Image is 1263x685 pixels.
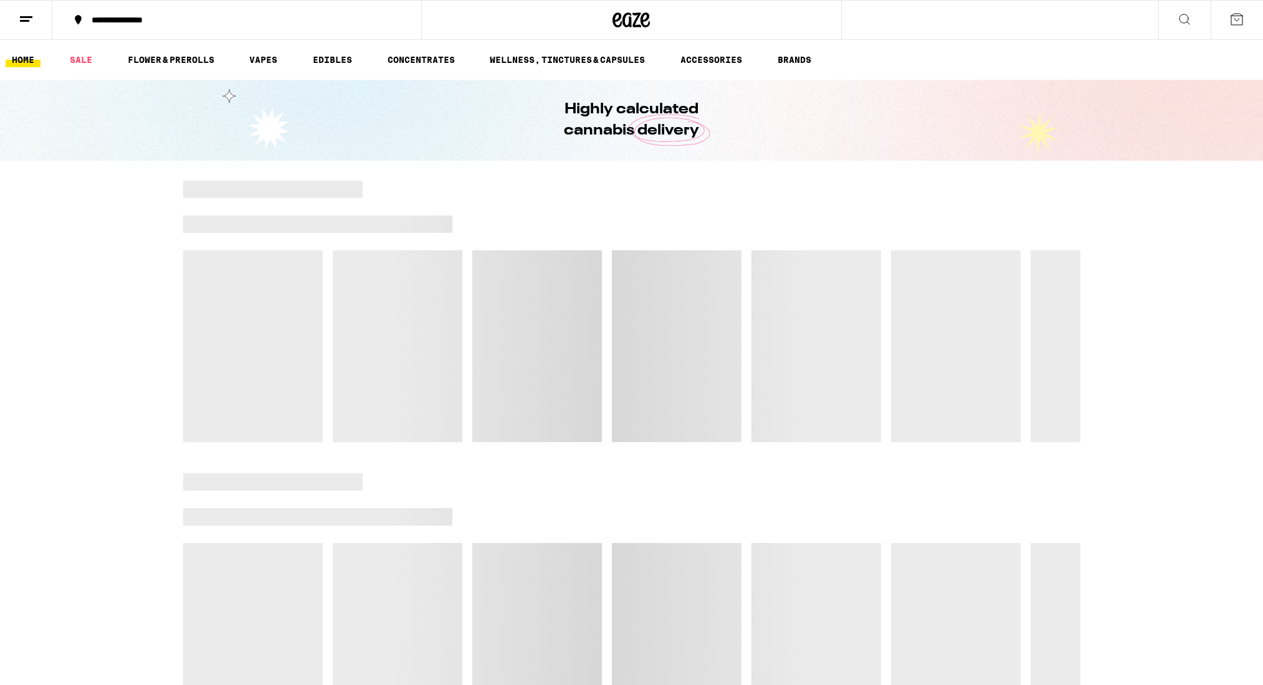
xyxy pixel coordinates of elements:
a: HOME [6,52,41,67]
a: WELLNESS, TINCTURES & CAPSULES [484,52,651,67]
a: BRANDS [771,52,817,67]
a: CONCENTRATES [381,52,461,67]
a: VAPES [243,52,284,67]
a: ACCESSORIES [674,52,748,67]
a: SALE [64,52,98,67]
a: FLOWER & PREROLLS [122,52,221,67]
h1: Highly calculated cannabis delivery [529,99,735,141]
a: EDIBLES [307,52,358,67]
